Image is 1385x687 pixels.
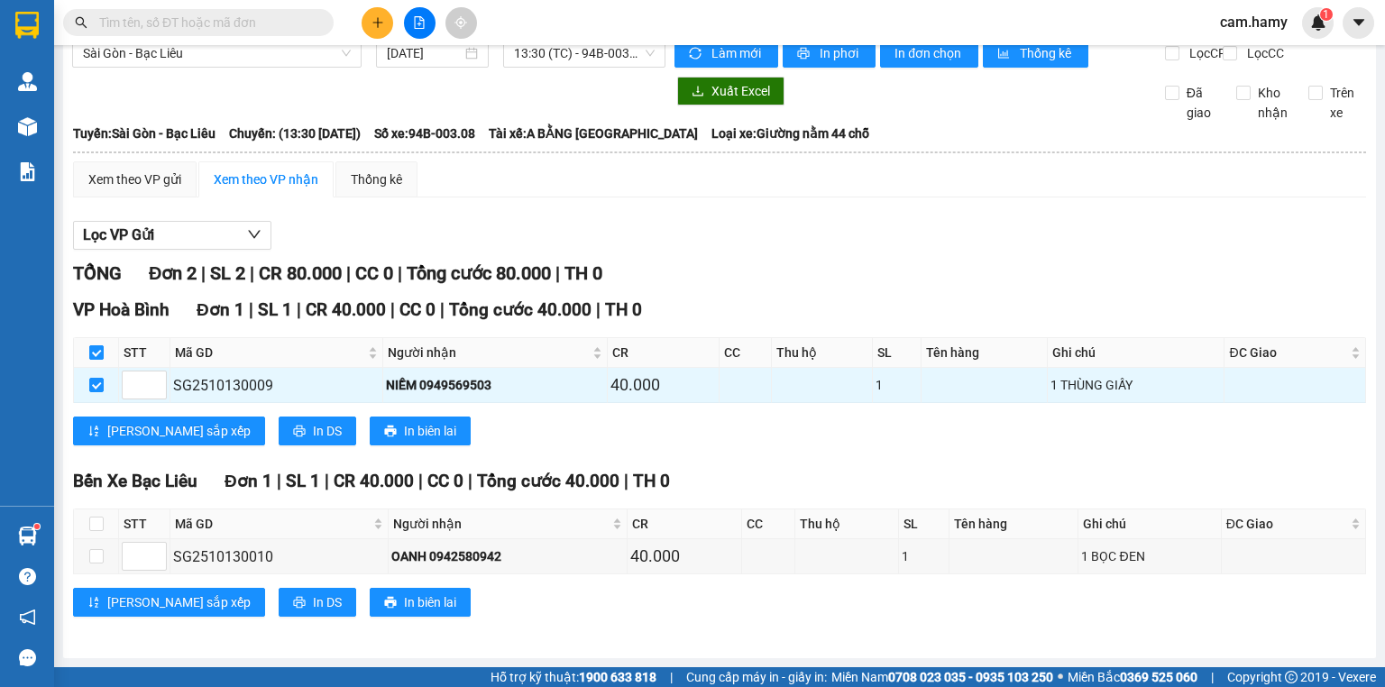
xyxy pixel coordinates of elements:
[18,72,37,91] img: warehouse-icon
[399,299,436,320] span: CC 0
[742,509,796,539] th: CC
[1285,671,1298,683] span: copyright
[73,299,170,320] span: VP Hoà Bình
[277,471,281,491] span: |
[19,649,36,666] span: message
[873,338,922,368] th: SL
[34,524,40,529] sup: 1
[107,592,251,612] span: [PERSON_NAME] sắp xếp
[19,568,36,585] span: question-circle
[201,262,206,284] span: |
[88,169,181,189] div: Xem theo VP gửi
[1050,375,1221,395] div: 1 THÙNG GIẤY
[477,471,619,491] span: Tổng cước 40.000
[449,299,592,320] span: Tổng cước 40.000
[297,299,301,320] span: |
[175,343,364,362] span: Mã GD
[894,43,964,63] span: In đơn chọn
[1323,83,1367,123] span: Trên xe
[407,262,551,284] span: Tổng cước 80.000
[997,47,1013,61] span: bar-chart
[19,609,36,626] span: notification
[413,16,426,29] span: file-add
[75,16,87,29] span: search
[386,375,603,395] div: NIỀM 0949569503
[351,169,402,189] div: Thống kê
[888,670,1053,684] strong: 0708 023 035 - 0935 103 250
[393,514,609,534] span: Người nhận
[225,471,272,491] span: Đơn 1
[149,262,197,284] span: Đơn 2
[119,509,170,539] th: STT
[293,425,306,439] span: printer
[1323,8,1329,21] span: 1
[404,592,456,612] span: In biên lai
[229,124,361,143] span: Chuyến: (13:30 [DATE])
[902,546,945,566] div: 1
[371,16,384,29] span: plus
[362,7,393,39] button: plus
[249,299,253,320] span: |
[674,39,778,68] button: syncLàm mới
[173,545,385,568] div: SG2510130010
[579,670,656,684] strong: 1900 633 818
[73,588,265,617] button: sort-ascending[PERSON_NAME] sắp xếp
[689,47,704,61] span: sync
[633,471,670,491] span: TH 0
[175,514,370,534] span: Mã GD
[686,667,827,687] span: Cung cấp máy in - giấy in:
[1081,546,1217,566] div: 1 BỌC ĐEN
[119,338,170,368] th: STT
[390,299,395,320] span: |
[293,596,306,610] span: printer
[87,596,100,610] span: sort-ascending
[983,39,1088,68] button: bar-chartThống kê
[87,425,100,439] span: sort-ascending
[922,338,1048,368] th: Tên hàng
[404,7,436,39] button: file-add
[445,7,477,39] button: aim
[306,299,386,320] span: CR 40.000
[1058,673,1063,681] span: ⚪️
[949,509,1079,539] th: Tên hàng
[355,262,393,284] span: CC 0
[783,39,876,68] button: printerIn phơi
[596,299,601,320] span: |
[608,338,720,368] th: CR
[73,262,122,284] span: TỔNG
[387,43,461,63] input: 13/10/2025
[384,596,397,610] span: printer
[1343,7,1374,39] button: caret-down
[491,667,656,687] span: Hỗ trợ kỹ thuật:
[831,667,1053,687] span: Miền Nam
[370,588,471,617] button: printerIn biên lai
[388,343,588,362] span: Người nhận
[692,85,704,99] span: download
[427,471,463,491] span: CC 0
[711,43,764,63] span: Làm mới
[711,124,869,143] span: Loại xe: Giường nằm 44 chỗ
[83,40,351,67] span: Sài Gòn - Bạc Liêu
[99,13,312,32] input: Tìm tên, số ĐT hoặc mã đơn
[250,262,254,284] span: |
[73,221,271,250] button: Lọc VP Gửi
[514,40,656,67] span: 13:30 (TC) - 94B-003.08
[624,471,628,491] span: |
[605,299,642,320] span: TH 0
[313,421,342,441] span: In DS
[820,43,861,63] span: In phơi
[876,375,918,395] div: 1
[107,421,251,441] span: [PERSON_NAME] sắp xếp
[564,262,602,284] span: TH 0
[286,471,320,491] span: SL 1
[370,417,471,445] button: printerIn biên lai
[18,162,37,181] img: solution-icon
[170,368,383,403] td: SG2510130009
[677,77,784,105] button: downloadXuất Excel
[555,262,560,284] span: |
[772,338,873,368] th: Thu hộ
[1351,14,1367,31] span: caret-down
[313,592,342,612] span: In DS
[18,117,37,136] img: warehouse-icon
[1120,670,1197,684] strong: 0369 525 060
